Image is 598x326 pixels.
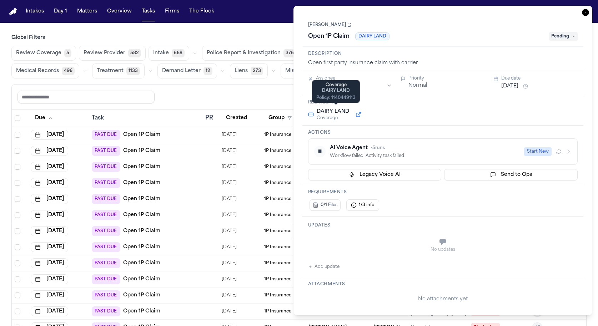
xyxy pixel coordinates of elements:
div: DAIRY LAND [316,88,356,93]
a: Open 1P Claim [123,276,160,283]
span: Select row [15,196,20,202]
span: Select row [15,132,20,138]
span: 7/31/2025, 1:35:10 PM [222,130,237,140]
button: Medical Records496 [11,63,79,78]
span: 8/6/2025, 9:38:34 AM [222,178,237,188]
span: Medical Records [16,67,59,75]
span: 1133 [126,67,140,75]
span: 1P Insurance [264,228,291,234]
span: 0/1 Files [321,202,337,208]
span: 1/3 info [359,202,375,208]
span: PAST DUE [92,130,120,140]
span: 582 [128,49,141,57]
span: Police Report & Investigation [207,50,281,57]
span: 496 [62,67,75,75]
button: [DATE] [31,210,68,220]
a: Open 1P Claim [123,308,160,315]
span: Pending [549,32,578,41]
span: Select row [15,309,20,314]
span: 8/13/2025, 12:50:58 PM [222,306,237,316]
span: 1P Insurance [264,148,291,154]
button: Firms [162,5,182,18]
h3: Global Filters [11,34,587,41]
span: Select row [15,260,20,266]
span: Review Coverage [16,50,61,57]
button: Tasks [139,5,158,18]
span: 1P Insurance [264,309,291,314]
span: PAST DUE [92,210,120,220]
span: 1P Insurance [264,196,291,202]
a: Open 1P Claim [123,260,160,267]
span: 8/4/2025, 11:58:39 AM [222,210,237,220]
button: [DATE] [31,274,68,284]
button: [DATE] [31,130,68,140]
div: No updates [308,247,578,253]
a: Open 1P Claim [123,131,160,138]
button: Demand Letter12 [157,63,217,78]
div: Open first party insurance claim with carrier [308,60,578,67]
a: Intakes [23,5,47,18]
span: PAST DUE [92,178,120,188]
a: Open 1P Claim [123,212,160,219]
button: [DATE] [31,290,68,300]
h3: Attachments [308,281,578,287]
span: Liens [235,67,248,75]
span: Select row [15,292,20,298]
span: Miscellaneous [285,67,322,75]
button: Review Provider582 [79,46,146,61]
button: Overview [104,5,135,18]
span: PAST DUE [92,194,120,204]
button: Miscellaneous206 [281,63,342,78]
span: 1P Insurance [264,276,291,282]
span: 8/8/2025, 9:16:35 AM [222,242,237,252]
span: PAST DUE [92,258,120,268]
button: Refresh [554,147,563,156]
div: Task [92,114,200,122]
button: Review Coverage5 [11,46,76,61]
button: Police Report & Investigation376 [202,46,301,61]
span: Select all [15,115,20,121]
button: [DATE] [31,162,68,172]
button: ⏹AI Voice Agent•5runsWorkflow failed: Activity task failedStart New [308,138,578,165]
div: Coverage [316,82,356,88]
button: The Flock [186,5,217,18]
button: Send to Ops [444,169,578,180]
span: Select row [15,244,20,250]
div: Workflow failed: Activity task failed [330,153,520,159]
span: 8/22/2025, 9:43:35 AM [222,226,237,236]
span: 1P Insurance [264,260,291,266]
span: PAST DUE [92,226,120,236]
img: Finch Logo [9,8,17,15]
span: PAST DUE [92,306,120,316]
a: Day 1 [51,5,70,18]
span: 7/18/2025, 9:25:38 AM [222,194,237,204]
a: Open 1P Claim [123,147,160,154]
span: Select row [15,180,20,186]
span: 376 [283,49,296,57]
span: Select row [15,228,20,234]
a: Open 1P Claim [123,163,160,170]
span: 6/23/2025, 8:16:15 AM [222,162,237,172]
h3: Requirements [308,189,578,195]
span: 1P Insurance [264,180,291,186]
span: 273 [251,67,263,75]
span: 1P Insurance [264,164,291,170]
span: DAIRY LAND [317,108,349,115]
h3: Actions [308,130,578,136]
a: Home [9,8,17,15]
span: ⏹ [317,148,322,155]
span: Select row [15,148,20,154]
span: 5 [64,49,71,57]
span: 8/22/2025, 9:43:55 AM [222,274,237,284]
span: Intake [153,50,169,57]
h3: Related to [308,100,578,105]
span: DAIRY LAND [355,32,390,40]
span: Review Provider [84,50,125,57]
a: Matters [74,5,100,18]
span: Treatment [97,67,124,75]
div: Priority [408,76,485,81]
